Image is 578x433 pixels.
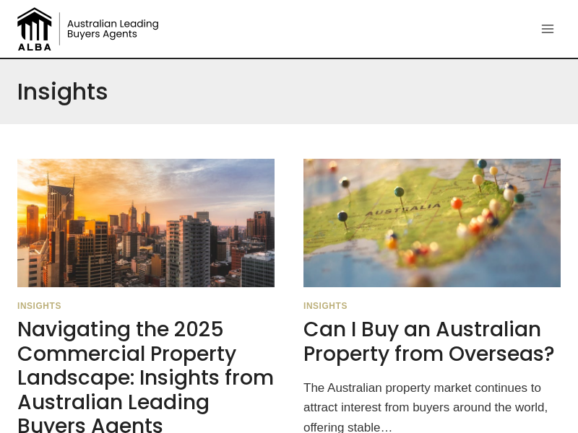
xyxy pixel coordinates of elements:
a: Insights [17,301,61,311]
img: Australian Leading Buyers Agents [17,7,162,51]
a: Insights [303,301,348,311]
h1: Insights [17,78,108,105]
img: Stunning view of Melbourne's skyline at sunset, capturing modern skyscrapers and warm sky. [17,159,275,287]
a: Can I Buy an Australian Property from Overseas? [303,315,555,368]
img: Close-up of a map of Australia with colorful pins marking various cities and destinations. [303,159,561,287]
button: Open menu [534,17,561,40]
